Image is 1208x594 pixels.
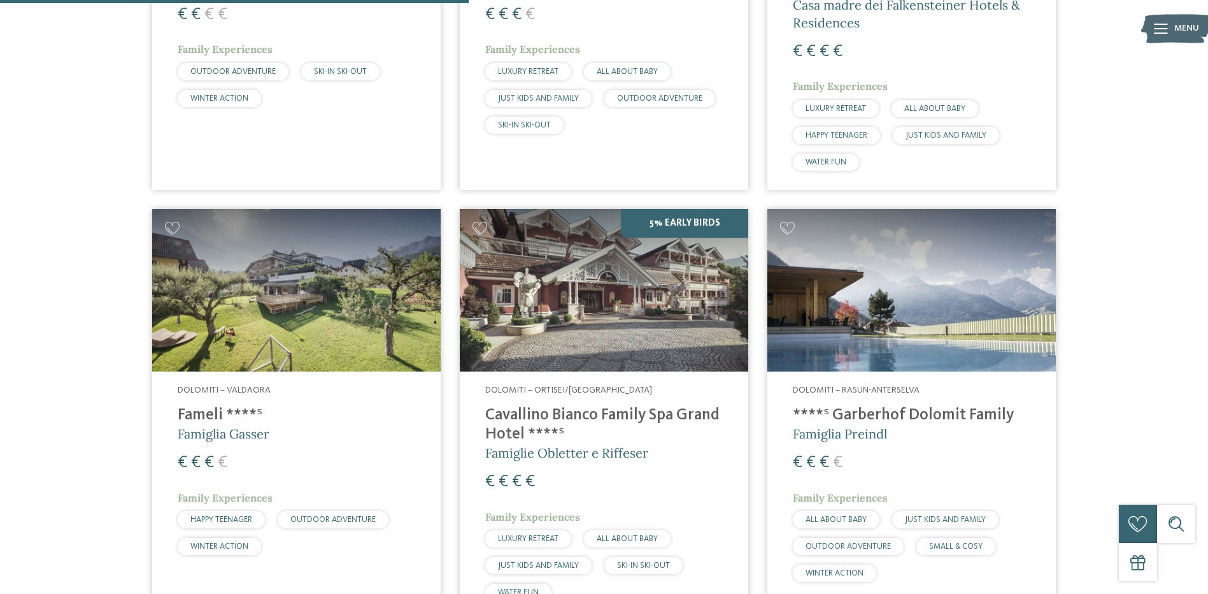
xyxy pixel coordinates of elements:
[485,511,580,523] span: Family Experiences
[806,43,816,60] span: €
[218,6,227,23] span: €
[617,561,670,570] span: SKI-IN SKI-OUT
[178,454,187,471] span: €
[178,426,269,442] span: Famiglia Gasser
[498,68,558,76] span: LUXURY RETREAT
[178,43,273,55] span: Family Experiences
[806,542,891,551] span: OUTDOOR ADVENTURE
[290,516,376,524] span: OUTDOOR ADVENTURE
[498,561,579,570] span: JUST KIDS AND FAMILY
[498,94,579,103] span: JUST KIDS AND FAMILY
[512,474,522,490] span: €
[820,454,829,471] span: €
[485,43,580,55] span: Family Experiences
[190,516,252,524] span: HAPPY TEENAGER
[793,43,802,60] span: €
[597,68,658,76] span: ALL ABOUT BABY
[833,43,842,60] span: €
[498,535,558,543] span: LUXURY RETREAT
[793,454,802,471] span: €
[190,542,248,551] span: WINTER ACTION
[767,209,1056,372] img: Cercate un hotel per famiglie? Qui troverete solo i migliori!
[191,454,201,471] span: €
[525,6,535,23] span: €
[485,386,652,395] span: Dolomiti – Ortisei/[GEOGRAPHIC_DATA]
[314,68,367,76] span: SKI-IN SKI-OUT
[597,535,658,543] span: ALL ABOUT BABY
[499,474,508,490] span: €
[904,105,965,113] span: ALL ABOUT BABY
[218,454,227,471] span: €
[525,474,535,490] span: €
[512,6,522,23] span: €
[929,542,983,551] span: SMALL & COSY
[905,516,986,524] span: JUST KIDS AND FAMILY
[485,474,495,490] span: €
[190,94,248,103] span: WINTER ACTION
[793,426,887,442] span: Famiglia Preindl
[806,158,846,166] span: WATER FUN
[793,491,888,504] span: Family Experiences
[793,386,920,395] span: Dolomiti – Rasun-Anterselva
[833,454,842,471] span: €
[906,131,986,140] span: JUST KIDS AND FAMILY
[820,43,829,60] span: €
[806,454,816,471] span: €
[191,6,201,23] span: €
[485,445,648,461] span: Famiglie Obletter e Riffeser
[485,406,723,444] h4: Cavallino Bianco Family Spa Grand Hotel ****ˢ
[806,516,867,524] span: ALL ABOUT BABY
[793,406,1030,425] h4: ****ˢ Garberhof Dolomit Family
[178,386,271,395] span: Dolomiti – Valdaora
[617,94,702,103] span: OUTDOOR ADVENTURE
[806,105,866,113] span: LUXURY RETREAT
[485,6,495,23] span: €
[190,68,276,76] span: OUTDOOR ADVENTURE
[806,131,867,140] span: HAPPY TEENAGER
[793,80,888,92] span: Family Experiences
[806,569,863,577] span: WINTER ACTION
[178,491,273,504] span: Family Experiences
[152,209,441,372] img: Cercate un hotel per famiglie? Qui troverete solo i migliori!
[178,6,187,23] span: €
[498,121,551,129] span: SKI-IN SKI-OUT
[460,209,748,372] img: Family Spa Grand Hotel Cavallino Bianco ****ˢ
[204,454,214,471] span: €
[499,6,508,23] span: €
[204,6,214,23] span: €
